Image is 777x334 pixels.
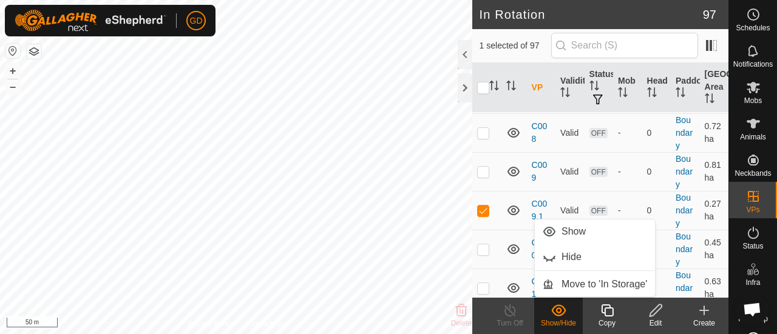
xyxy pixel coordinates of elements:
[589,82,599,92] p-sorticon: Activate to sort
[534,318,583,329] div: Show/Hide
[642,63,671,113] th: Head
[618,89,628,99] p-sorticon: Activate to sort
[744,97,762,104] span: Mobs
[680,318,728,329] div: Create
[486,318,534,329] div: Turn Off
[700,63,728,113] th: [GEOGRAPHIC_DATA] Area
[190,15,203,27] span: GD
[589,205,608,216] span: OFF
[562,250,582,264] span: Hide
[562,277,647,292] span: Move to 'In Storage'
[560,89,570,99] p-sorticon: Activate to sort
[705,95,714,105] p-sorticon: Activate to sort
[642,113,671,152] td: 0
[527,63,555,113] th: VP
[555,191,584,230] td: Valid
[248,318,283,329] a: Contact Us
[506,82,516,92] p-sorticon: Activate to sort
[618,127,637,139] div: -
[5,79,20,94] button: –
[742,242,763,250] span: Status
[532,121,548,144] a: C008
[703,5,716,24] span: 97
[589,128,608,138] span: OFF
[535,219,655,244] li: Show
[700,230,728,269] td: 0.45 ha
[613,63,642,113] th: Mob
[700,269,728,307] td: 0.63 ha
[676,115,693,150] a: Boundary
[740,133,766,141] span: Animals
[647,89,657,99] p-sorticon: Activate to sort
[589,167,608,177] span: OFF
[642,269,671,307] td: 0
[5,64,20,78] button: +
[676,89,685,99] p-sorticon: Activate to sort
[736,293,769,326] div: Open chat
[532,238,548,260] a: C010
[618,165,637,178] div: -
[676,232,693,267] a: Boundary
[676,270,693,306] a: Boundary
[188,318,234,329] a: Privacy Policy
[583,318,631,329] div: Copy
[480,7,703,22] h2: In Rotation
[535,272,655,296] li: Move to 'In Storage'
[700,113,728,152] td: 0.72 ha
[618,204,637,217] div: -
[532,276,548,299] a: C011
[562,224,586,239] span: Show
[738,315,768,322] span: Heatmap
[555,113,584,152] td: Valid
[671,63,699,113] th: Paddock
[676,154,693,189] a: Boundary
[532,199,548,221] a: C009.1
[733,61,773,68] span: Notifications
[5,44,20,58] button: Reset Map
[745,279,760,286] span: Infra
[489,82,499,92] p-sorticon: Activate to sort
[746,206,759,213] span: VPs
[735,170,771,177] span: Neckbands
[642,152,671,191] td: 0
[700,191,728,230] td: 0.27 ha
[736,24,770,32] span: Schedules
[480,39,551,52] span: 1 selected of 97
[555,63,584,113] th: Validity
[532,160,548,182] a: C009
[642,191,671,230] td: 0
[642,230,671,269] td: 0
[585,63,613,113] th: Status
[535,245,655,269] li: Hide
[631,318,680,329] div: Edit
[27,44,41,59] button: Map Layers
[15,10,166,32] img: Gallagher Logo
[676,193,693,228] a: Boundary
[555,152,584,191] td: Valid
[551,33,698,58] input: Search (S)
[700,152,728,191] td: 0.81 ha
